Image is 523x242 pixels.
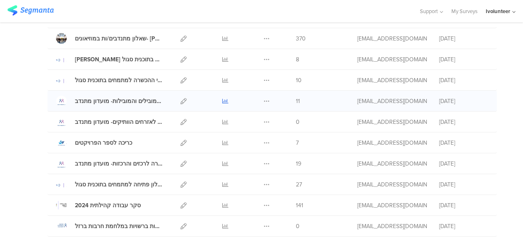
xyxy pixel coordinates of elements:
[439,159,488,168] div: [DATE]
[56,75,162,85] a: שאלון אחרי ההכשרה למתמחים בתוכנית סגול
[439,55,488,64] div: [DATE]
[486,7,510,15] div: Ivolunteer
[75,159,162,168] div: שאלון לפני ההכשרה לרכזים והרכזות- מועדון מתנדב
[296,34,306,43] span: 370
[357,97,427,105] div: lioraa@ivolunteer.org.il
[357,34,427,43] div: lioraa@ivolunteer.org.il
[439,34,488,43] div: [DATE]
[56,33,162,44] a: שאלון מתנדבים/ות במוזיאונים- [PERSON_NAME]
[56,54,162,65] a: [PERSON_NAME] למנהלים/ות בתוכנית סגול
[7,5,54,16] img: segmanta logo
[357,118,427,126] div: lioraa@ivolunteer.org.il
[439,180,488,189] div: [DATE]
[56,179,162,190] a: שאלון פתיחה למתמחים בתוכנית סגול
[357,55,427,64] div: lioraa@ivolunteer.org.il
[296,159,301,168] span: 19
[75,76,162,85] div: שאלון אחרי ההכשרה למתמחים בתוכנית סגול
[357,76,427,85] div: lioraa@ivolunteer.org.il
[357,222,427,231] div: lioraa@ivolunteer.org.il
[56,137,132,148] a: כריכה לספר הפרויקטים
[75,34,162,43] div: שאלון מתנדבים/ות במוזיאונים- קובי
[357,201,427,210] div: lioraa@ivolunteer.org.il
[439,118,488,126] div: [DATE]
[296,118,300,126] span: 0
[75,97,162,105] div: שאלון לפני ההכשרה למובילים והמובילות- מועדון מתנדב
[357,159,427,168] div: lioraa@ivolunteer.org.il
[75,180,162,189] div: שאלון פתיחה למתמחים בתוכנית סגול
[296,201,303,210] span: 141
[75,118,162,126] div: שאלון לפני ההכשרה לאזרחים הוותיקים- מועדון מתנדב
[357,180,427,189] div: lioraa@ivolunteer.org.il
[75,201,141,210] div: סקר עבודה קהילתית 2024
[357,139,427,147] div: lioraa@ivolunteer.org.il
[296,222,300,231] span: 0
[296,76,302,85] span: 10
[420,7,438,15] span: Support
[439,97,488,105] div: [DATE]
[439,139,488,147] div: [DATE]
[56,158,162,169] a: שאלון לפני ההכשרה לרכזים והרכזות- מועדון מתנדב
[56,200,141,211] a: סקר עבודה קהילתית 2024
[56,221,162,231] a: שאלון התנדבות ברשויות במלחמת חרבות ברזל
[296,55,299,64] span: 8
[75,222,162,231] div: שאלון התנדבות ברשויות במלחמת חרבות ברזל
[56,117,162,127] a: שאלון לפני ההכשרה לאזרחים הוותיקים- מועדון מתנדב
[75,139,132,147] div: כריכה לספר הפרויקטים
[296,139,299,147] span: 7
[296,180,302,189] span: 27
[439,76,488,85] div: [DATE]
[75,55,162,64] div: שאלון למנהלים/ות בתוכנית סגול
[439,222,488,231] div: [DATE]
[296,97,300,105] span: 11
[56,96,162,106] a: שאלון לפני ההכשרה למובילים והמובילות- מועדון מתנדב
[439,201,488,210] div: [DATE]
